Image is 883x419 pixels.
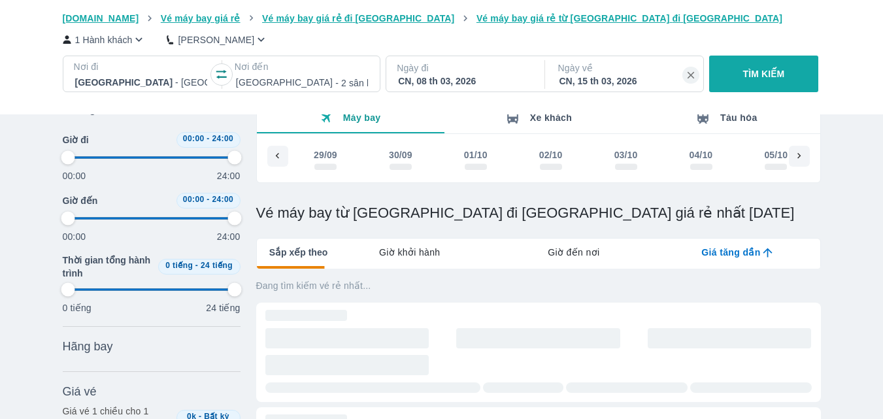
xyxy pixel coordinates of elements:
[183,134,205,143] span: 00:00
[212,195,233,204] span: 24:00
[614,148,638,161] div: 03/10
[464,148,488,161] div: 01/10
[539,148,563,161] div: 02/10
[74,60,208,73] p: Nơi đi
[63,230,86,243] p: 00:00
[397,61,531,75] p: Ngày đi
[63,301,92,314] p: 0 tiếng
[63,169,86,182] p: 00:00
[207,134,209,143] span: -
[379,246,440,259] span: Giờ khởi hành
[212,134,233,143] span: 24:00
[764,148,788,161] div: 05/10
[559,75,691,88] div: CN, 15 th 03, 2026
[165,261,193,270] span: 0 tiếng
[217,230,241,243] p: 24:00
[558,61,693,75] p: Ngày về
[63,33,146,46] button: 1 Hành khách
[63,133,89,146] span: Giờ đi
[256,204,821,222] h1: Vé máy bay từ [GEOGRAPHIC_DATA] đi [GEOGRAPHIC_DATA] giá rẻ nhất [DATE]
[206,301,240,314] p: 24 tiếng
[161,13,241,24] span: Vé máy bay giá rẻ
[476,13,782,24] span: Vé máy bay giá rẻ từ [GEOGRAPHIC_DATA] đi [GEOGRAPHIC_DATA]
[167,33,268,46] button: [PERSON_NAME]
[63,194,98,207] span: Giờ đến
[178,33,254,46] p: [PERSON_NAME]
[63,339,113,354] span: Hãng bay
[327,239,820,266] div: lab API tabs example
[63,384,97,399] span: Giá vé
[288,146,789,175] div: scrollable day and price
[709,56,818,92] button: TÌM KIẾM
[690,148,713,161] div: 04/10
[235,60,369,73] p: Nơi đến
[743,67,785,80] p: TÌM KIẾM
[314,148,337,161] div: 29/09
[217,169,241,182] p: 24:00
[63,12,821,25] nav: breadcrumb
[720,112,758,123] span: Tàu hỏa
[262,13,454,24] span: Vé máy bay giá rẻ đi [GEOGRAPHIC_DATA]
[75,33,133,46] p: 1 Hành khách
[548,246,599,259] span: Giờ đến nơi
[530,112,572,123] span: Xe khách
[183,195,205,204] span: 00:00
[398,75,530,88] div: CN, 08 th 03, 2026
[63,13,139,24] span: [DOMAIN_NAME]
[63,254,153,280] span: Thời gian tổng hành trình
[269,246,328,259] span: Sắp xếp theo
[195,261,198,270] span: -
[207,195,209,204] span: -
[201,261,233,270] span: 24 tiếng
[256,279,821,292] p: Đang tìm kiếm vé rẻ nhất...
[389,148,412,161] div: 30/09
[343,112,381,123] span: Máy bay
[701,246,760,259] span: Giá tăng dần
